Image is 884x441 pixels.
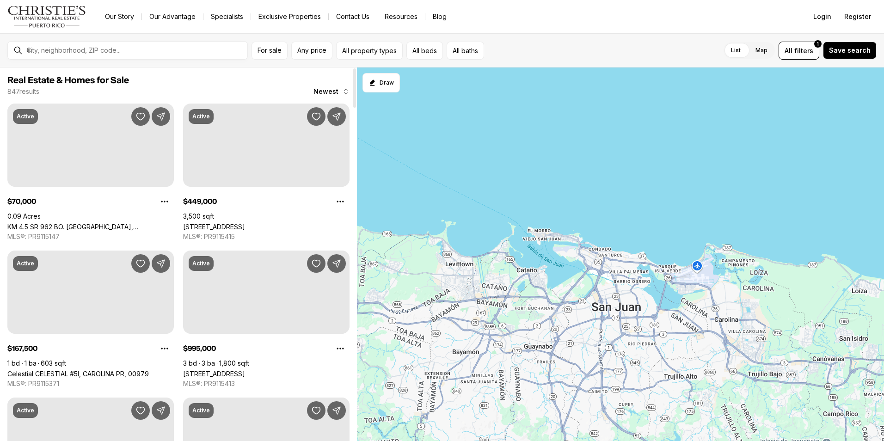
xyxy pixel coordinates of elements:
a: KM 4.5 SR 962 BO. CAMBALACHE, CANOVANAS PR, 00729 [7,223,174,231]
p: Active [17,113,34,120]
button: Save Property: St. 1 MONTEAZUL [307,254,325,273]
button: Property options [331,192,350,211]
button: Save search [823,42,877,59]
p: Active [192,113,210,120]
label: Map [748,42,775,59]
button: Allfilters1 [779,42,819,60]
span: filters [794,46,813,55]
button: Start drawing [362,73,400,92]
button: Save Property: Carr. 865 R Km 19.9 BO. CANDELARIA [131,401,150,420]
a: Specialists [203,10,251,23]
a: Our Story [98,10,141,23]
a: Blog [425,10,454,23]
button: Save Property: Celestial CELESTIAL #5I [131,254,150,273]
a: Exclusive Properties [251,10,328,23]
a: Our Advantage [142,10,203,23]
span: 1 [817,40,819,48]
span: Save search [829,47,871,54]
button: For sale [252,42,288,60]
img: logo [7,6,86,28]
p: Active [17,407,34,414]
p: Active [17,260,34,267]
button: Property options [155,192,174,211]
button: Save Property: 100 DEL MUELLE #1905 [307,401,325,420]
span: Real Estate & Homes for Sale [7,76,129,85]
button: Save Property: KM 4.5 SR 962 BO. CAMBALACHE [131,107,150,126]
a: Resources [377,10,425,23]
button: Property options [331,339,350,358]
button: Property options [155,339,174,358]
button: All property types [336,42,403,60]
span: For sale [258,47,282,54]
span: Newest [313,88,338,95]
button: All baths [447,42,484,60]
button: Newest [308,82,355,101]
a: A13 GALICIA AVE., CASTELLANA GARDENS DEV., CAROLINA PR, 00983 [183,223,245,231]
span: Any price [297,47,326,54]
a: St. 1 MONTEAZUL, GUAYNABO PR, 00969 [183,370,245,378]
button: All beds [406,42,443,60]
button: Any price [291,42,332,60]
p: Active [192,260,210,267]
span: Register [844,13,871,20]
button: Save Property: A13 GALICIA AVE., CASTELLANA GARDENS DEV. [307,107,325,126]
button: Login [808,7,837,26]
button: Contact Us [329,10,377,23]
button: Register [839,7,877,26]
label: List [724,42,748,59]
span: Login [813,13,831,20]
a: Celestial CELESTIAL #5I, CAROLINA PR, 00979 [7,370,149,378]
p: 847 results [7,88,39,95]
p: Active [192,407,210,414]
span: All [785,46,792,55]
